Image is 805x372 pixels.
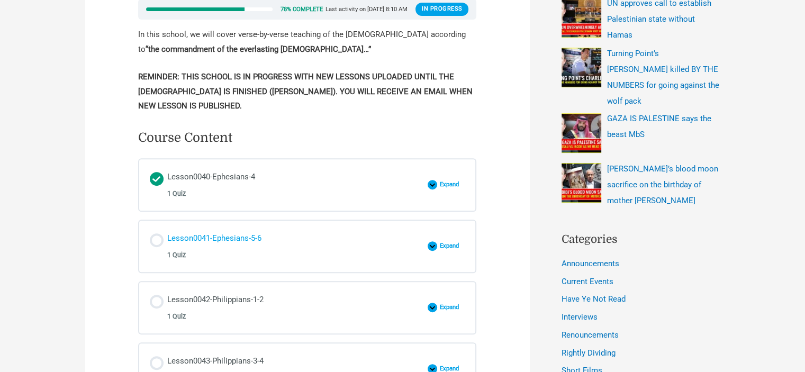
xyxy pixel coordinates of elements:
[150,233,164,247] div: Not started
[562,312,598,322] a: Interviews
[167,293,264,323] div: Lesson0042-Philippians-1-2
[167,251,186,259] span: 1 Quiz
[607,114,711,139] a: GAZA IS PALESTINE says the beast MbS
[167,170,255,200] div: Lesson0040-Ephesians-4
[167,190,186,197] span: 1 Quiz
[437,181,465,188] span: Expand
[167,313,186,320] span: 1 Quiz
[428,241,465,251] button: Expand
[150,170,422,200] a: Completed Lesson0040-Ephesians-4 1 Quiz
[415,3,469,15] div: In Progress
[150,172,164,186] div: Completed
[150,295,164,309] div: Not started
[167,231,261,261] div: Lesson0041-Ephesians-5-6
[150,293,422,323] a: Not started Lesson0042-Philippians-1-2 1 Quiz
[325,6,408,12] div: Last activity on [DATE] 8:10 AM
[562,348,616,358] a: Rightly Dividing
[562,277,613,286] a: Current Events
[562,294,626,304] a: Have Ye Not Read
[428,180,465,189] button: Expand
[150,231,422,261] a: Not started Lesson0041-Ephesians-5-6 1 Quiz
[607,164,718,205] a: [PERSON_NAME]’s blood moon sacrifice on the birthday of mother [PERSON_NAME]
[150,356,164,370] div: Not started
[437,242,465,250] span: Expand
[428,303,465,312] button: Expand
[138,28,477,57] p: In this school, we will cover verse-by-verse teaching of the [DEMOGRAPHIC_DATA] according to
[607,49,719,106] a: Turning Point’s [PERSON_NAME] killed BY THE NUMBERS for going against the wolf pack
[562,330,619,340] a: Renouncements
[437,304,465,311] span: Expand
[281,6,323,12] div: 78% Complete
[138,72,473,111] strong: REMINDER: THIS SCHOOL IS IN PROGRESS WITH NEW LESSONS UPLOADED UNTIL THE [DEMOGRAPHIC_DATA] IS FI...
[138,130,232,146] h2: Course Content
[146,44,371,54] strong: “the commandment of the everlasting [DEMOGRAPHIC_DATA]…”
[562,259,619,268] a: Announcements
[562,231,720,248] h2: Categories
